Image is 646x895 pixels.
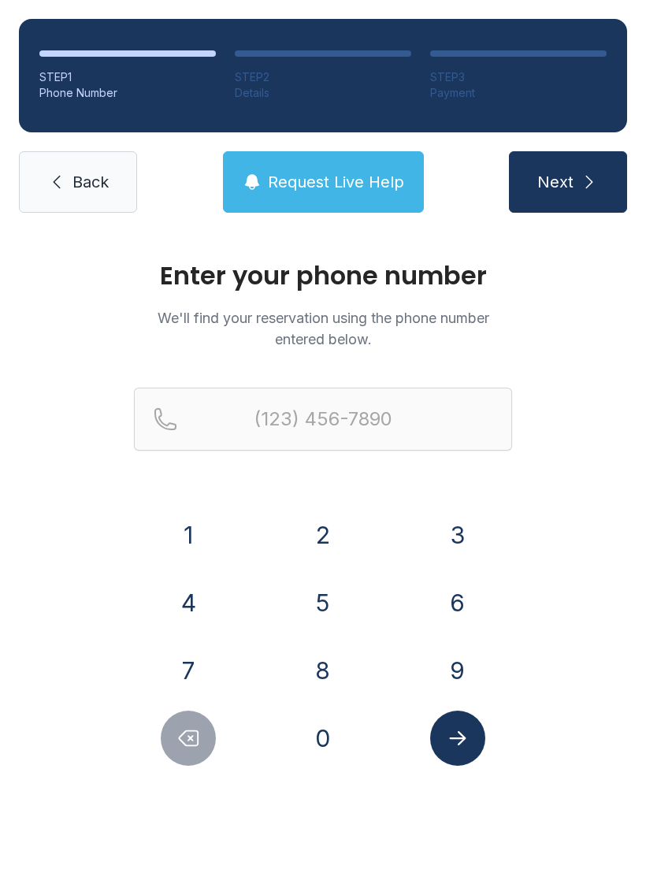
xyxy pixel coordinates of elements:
[295,711,351,766] button: 0
[134,263,512,288] h1: Enter your phone number
[161,507,216,563] button: 1
[430,85,607,101] div: Payment
[39,69,216,85] div: STEP 1
[235,85,411,101] div: Details
[430,711,485,766] button: Submit lookup form
[161,711,216,766] button: Delete number
[537,171,574,193] span: Next
[134,307,512,350] p: We'll find your reservation using the phone number entered below.
[295,507,351,563] button: 2
[39,85,216,101] div: Phone Number
[268,171,404,193] span: Request Live Help
[235,69,411,85] div: STEP 2
[72,171,109,193] span: Back
[430,575,485,630] button: 6
[430,643,485,698] button: 9
[430,507,485,563] button: 3
[295,643,351,698] button: 8
[161,575,216,630] button: 4
[295,575,351,630] button: 5
[430,69,607,85] div: STEP 3
[161,643,216,698] button: 7
[134,388,512,451] input: Reservation phone number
